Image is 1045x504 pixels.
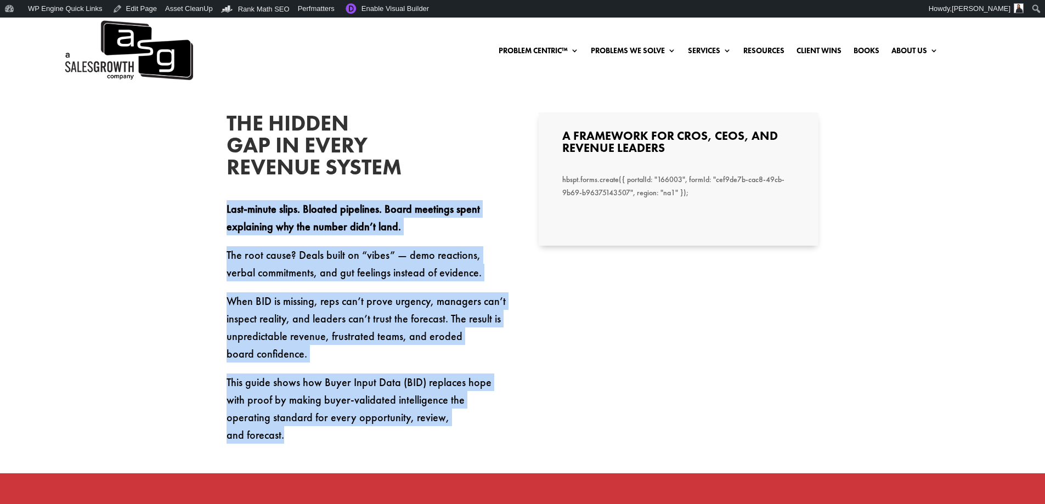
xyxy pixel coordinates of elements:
[227,112,391,184] h2: The Hidden Gap in Every Revenue System
[121,70,185,77] div: Keywords by Traffic
[227,202,480,234] strong: Last-minute slips. Bloated pipelines. Board meetings spent explaining why the number didn’t land.
[30,69,38,78] img: tab_domain_overview_orange.svg
[29,29,121,37] div: Domain: [DOMAIN_NAME]
[562,130,795,160] h3: A Framework for CROs, CEOs, and Revenue Leaders
[18,29,26,37] img: website_grey.svg
[562,173,795,200] div: hbspt.forms.create({ portalId: "166003", formId: "cef9de7b-cac8-49cb-9b69-b96375143507", region: ...
[227,292,506,373] p: When BID is missing, reps can’t prove urgency, managers can’t inspect reality, and leaders can’t ...
[743,47,784,59] a: Resources
[63,18,193,83] a: A Sales Growth Company Logo
[31,18,54,26] div: v 4.0.25
[42,70,98,77] div: Domain Overview
[238,5,290,13] span: Rank Math SEO
[109,69,118,78] img: tab_keywords_by_traffic_grey.svg
[499,47,579,59] a: Problem Centric™
[63,18,193,83] img: ASG Co. Logo
[688,47,731,59] a: Services
[854,47,879,59] a: Books
[227,373,506,444] p: This guide shows how Buyer Input Data (BID) replaces hope with proof by making buyer-validated in...
[227,246,506,292] p: The root cause? Deals built on “vibes” — demo reactions, verbal commitments, and gut feelings ins...
[891,47,938,59] a: About Us
[952,4,1010,13] span: [PERSON_NAME]
[18,18,26,26] img: logo_orange.svg
[591,47,676,59] a: Problems We Solve
[797,47,841,59] a: Client Wins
